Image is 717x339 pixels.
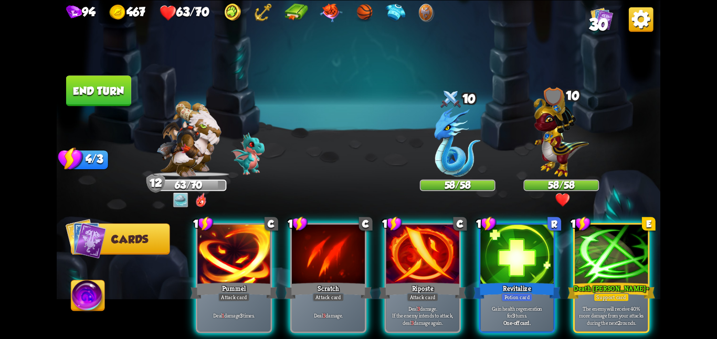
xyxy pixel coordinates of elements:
div: View all the cards in your deck [591,7,613,31]
div: Gems [66,5,96,20]
div: C [265,217,278,231]
b: One-off card. [503,319,530,326]
div: Attack card [407,292,439,301]
img: Sweater - Companions attack twice. [385,3,406,22]
p: The enemy will receive 40% more damage from your attacks during the next rounds. [577,304,646,326]
p: Gain health regeneration for turns. [482,304,552,319]
div: 63/70 [152,180,225,190]
div: Riposte [379,281,467,300]
b: 2 [618,319,620,326]
div: 58/58 [524,180,598,190]
div: 1 [382,216,403,231]
div: R [547,217,561,231]
div: Scratch [284,281,372,300]
img: Anchor - Start each combat with 10 armor. [254,3,272,22]
img: Void_Dragon_Baby.png [231,133,265,175]
img: gold.png [109,4,126,21]
b: 1 [222,312,224,319]
p: Deal damage times. [199,312,269,319]
div: Attack card [218,292,250,301]
img: OptionsButton.png [629,7,653,31]
div: Pummel [190,281,278,300]
b: + [646,284,649,293]
b: 3 [240,312,242,319]
img: Stamina_Icon.png [58,146,83,171]
img: health.png [555,192,570,207]
b: 3 [411,319,414,326]
div: 58/58 [421,180,494,190]
div: Attack card [312,292,344,301]
div: 10 [524,87,599,106]
img: Wind_Dragon.png [435,107,481,177]
button: End turn [66,75,131,106]
div: Death [PERSON_NAME] [567,281,655,300]
div: Gold [109,4,145,21]
b: 3 [417,304,420,312]
div: 1 [571,216,591,231]
img: Old Shield - After you gain armor, gain 2 additional armor. [418,3,437,22]
span: 30 [589,15,609,34]
img: Dark_Clouds.png [173,192,188,207]
img: Priestess_Dragon.png [534,91,589,177]
p: Deal damage. If the enemy intends to attack, deal damage again. [388,304,457,326]
button: Cards [71,223,170,254]
div: E [642,217,656,231]
div: 1 [288,216,308,231]
div: 4/3 [71,150,109,170]
img: Basketball - For every stamina point left at the end of your turn, gain 5 armor. [354,3,373,22]
div: 1 [193,216,214,231]
img: Golden Paw - Enemies drop more gold. [223,3,242,22]
img: health.png [160,4,176,21]
p: Deal damage. [293,312,363,319]
img: gem.png [66,5,82,20]
img: Barbarian_Dragon.png [156,101,221,177]
div: 10 [420,87,495,112]
img: Cards_Icon.png [66,218,107,259]
b: 3 [512,312,515,319]
div: Support card [594,292,629,301]
span: Cards [111,233,148,245]
div: Potion card [501,292,533,301]
img: Ability_Icon.png [71,280,105,314]
div: 1 [476,216,497,231]
div: C [453,217,467,231]
div: C [359,217,373,231]
img: Book - Gain 1 extra stamina at the start of each turn. [284,3,308,22]
img: DragonFury.png [195,192,207,207]
div: Armor [146,174,165,193]
img: Cards_Icon.png [591,7,613,29]
b: 3 [323,312,325,319]
div: Health [160,4,209,21]
div: Revitalize [473,281,561,300]
img: Regal Pillow - Heal an additional 15 HP when you rest at the campfire. [320,3,342,22]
